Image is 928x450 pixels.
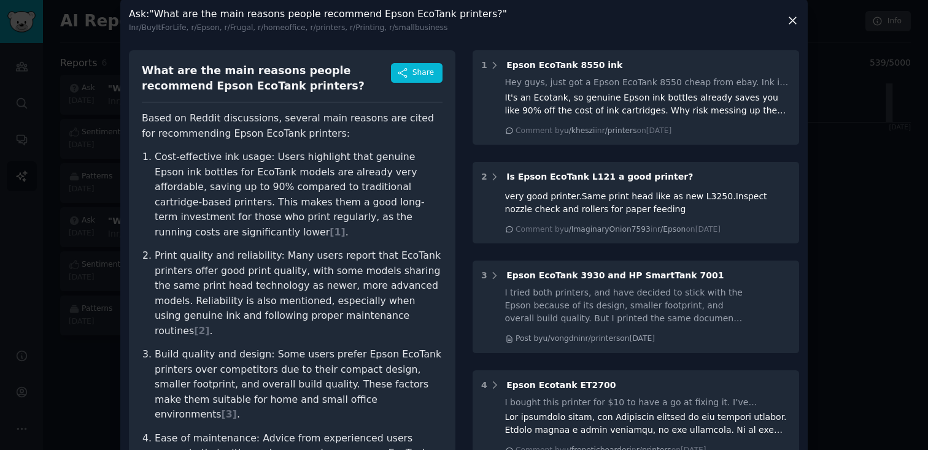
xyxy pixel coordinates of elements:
[481,269,487,282] div: 3
[506,270,724,280] span: Epson EcoTank 3930 and HP SmartTank 7001
[564,126,595,135] span: u/kheszi
[481,379,487,392] div: 4
[142,63,391,93] div: What are the main reasons people recommend Epson EcoTank printers?
[330,226,345,238] span: [ 1 ]
[505,286,743,325] div: I tried both printers, and have decided to stick with the Epson because of its design, smaller fo...
[564,225,651,234] span: u/ImaginaryOnion7593
[516,224,721,235] div: Comment by in on [DATE]
[155,150,443,240] p: Cost-effective ink usage: Users highlight that genuine Epson ink bottles for EcoTank models are a...
[222,408,237,420] span: [ 3 ]
[129,7,507,33] h3: Ask : "What are the main reasons people recommend Epson EcoTank printers?"
[391,63,443,83] button: Share
[506,380,616,390] span: Epson Ecotank ET2700
[142,111,443,141] p: Based on Reddit discussions, several main reasons are cited for recommending Epson EcoTank printers:
[506,172,693,181] span: Is Epson EcoTank L121 a good printer?
[481,170,487,183] div: 2
[505,396,791,409] div: I bought this printer for $10 to have a go at fixing it. I’ve previously solved clogs on my ET281...
[412,67,434,78] span: Share
[505,411,791,437] div: Lor ipsumdolo sitam, con Adipiscin elitsed do eiu tempori utlabor. Etdolo magnaa e admin veniamqu...
[516,334,655,345] div: Post by u/vongdn in r/printers on [DATE]
[505,76,791,89] div: Hey guys, just got a Epson EcoTank 8550 cheap from ebay. Ink is just halfway full. What's the bes...
[481,59,487,72] div: 1
[657,225,686,234] span: r/Epson
[129,23,507,34] div: In r/BuyItForLife, r/Epson, r/Frugal, r/homeoffice, r/printers, r/Printing, r/smallbusiness
[194,325,209,337] span: [ 2 ]
[505,91,791,117] div: It's an Ecotank, so genuine Epson ink bottles already saves you like 90% off the cost of ink cart...
[506,60,622,70] span: Epson EcoTank 8550 ink
[505,190,791,216] div: very good printer.Same print head like as new L3250.Inspect nozzle check and rollers for paper fe...
[516,126,671,137] div: Comment by in on [DATE]
[155,347,443,422] p: Build quality and design: Some users prefer Epson EcoTank printers over competitors due to their ...
[602,126,637,135] span: r/printers
[155,248,443,338] p: Print quality and reliability: Many users report that EcoTank printers offer good print quality, ...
